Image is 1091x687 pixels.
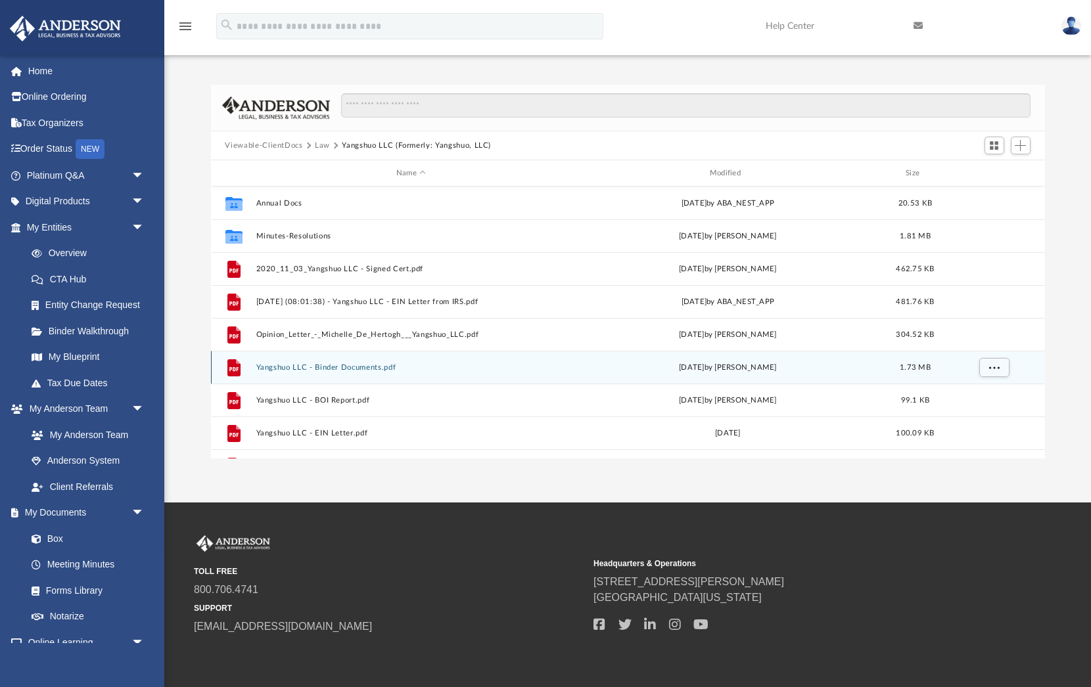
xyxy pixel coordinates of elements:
a: [EMAIL_ADDRESS][DOMAIN_NAME] [194,621,372,632]
a: Forms Library [18,577,151,604]
button: Annual Docs [256,199,567,208]
span: 462.75 KB [896,265,934,273]
span: 1.81 MB [900,233,931,240]
button: Switch to Grid View [985,137,1004,155]
span: arrow_drop_down [131,188,158,215]
div: [DATE] by ABA_NEST_APP [572,198,883,210]
img: Anderson Advisors Platinum Portal [6,16,125,41]
a: My Documentsarrow_drop_down [9,500,158,526]
a: Online Learningarrow_drop_down [9,629,158,655]
a: [GEOGRAPHIC_DATA][US_STATE] [593,592,762,603]
a: Client Referrals [18,474,158,500]
a: [STREET_ADDRESS][PERSON_NAME] [593,576,784,587]
span: arrow_drop_down [131,162,158,189]
div: id [947,167,1039,179]
a: Order StatusNEW [9,136,164,163]
button: Yangshuo LLC (Formerly: Yangshuo, LLC) [342,140,491,152]
a: My Anderson Team [18,422,151,448]
a: Binder Walkthrough [18,318,164,344]
img: User Pic [1061,16,1081,35]
button: Minutes-Resolutions [256,232,567,240]
span: 304.52 KB [896,331,934,338]
span: 100.09 KB [896,430,934,437]
a: My Anderson Teamarrow_drop_down [9,396,158,422]
button: Viewable-ClientDocs [225,140,302,152]
span: 481.76 KB [896,298,934,305]
div: id [216,167,249,179]
span: 20.53 KB [898,200,931,207]
a: CTA Hub [18,266,164,292]
button: Yangshuo LLC - EIN Letter.pdf [256,429,567,437]
div: Name [255,167,566,179]
a: menu [177,25,193,34]
span: arrow_drop_down [131,214,158,241]
span: 1.73 MB [900,364,931,371]
input: Search files and folders [341,93,1030,118]
div: Modified [572,167,883,179]
a: Entity Change Request [18,292,164,319]
span: 99.1 KB [900,397,929,404]
a: Home [9,58,164,84]
button: 2020_11_03_Yangshuo LLC - Signed Cert.pdf [256,265,567,273]
i: menu [177,18,193,34]
span: arrow_drop_down [131,629,158,656]
a: Notarize [18,604,158,630]
small: TOLL FREE [194,565,584,577]
div: [DATE] by [PERSON_NAME] [572,329,883,341]
span: arrow_drop_down [131,396,158,423]
button: Add [1011,137,1031,155]
small: Headquarters & Operations [593,558,984,569]
div: Size [889,167,941,179]
a: Anderson System [18,448,158,474]
i: search [220,18,234,32]
a: Overview [18,240,164,267]
div: [DATE] by ABA_NEST_APP [572,296,883,308]
a: 800.706.4741 [194,584,258,595]
button: Law [315,140,330,152]
button: Opinion_Letter_-_Michelle_De_Hertogh___Yangshuo_LLC.pdf [256,330,567,339]
div: [DATE] by [PERSON_NAME] [572,395,883,407]
button: More options [979,358,1009,378]
div: [DATE] by [PERSON_NAME] [572,231,883,242]
a: My Blueprint [18,344,158,370]
a: My Entitiesarrow_drop_down [9,214,164,240]
div: grid [211,187,1045,458]
button: [DATE] (08:01:38) - Yangshuo LLC - EIN Letter from IRS.pdf [256,298,567,306]
span: arrow_drop_down [131,500,158,527]
a: Tax Due Dates [18,370,164,396]
a: Meeting Minutes [18,552,158,578]
a: Platinum Q&Aarrow_drop_down [9,162,164,188]
button: Yangshuo LLC - BOI Report.pdf [256,396,567,405]
small: SUPPORT [194,602,584,614]
div: [DATE] by [PERSON_NAME] [572,362,883,374]
a: Tax Organizers [9,110,164,136]
a: Digital Productsarrow_drop_down [9,188,164,215]
a: Online Ordering [9,84,164,110]
img: Anderson Advisors Platinum Portal [194,535,273,552]
button: Yangshuo LLC - Binder Documents.pdf [256,363,567,372]
a: Box [18,525,151,552]
div: [DATE] by [PERSON_NAME] [572,263,883,275]
div: NEW [76,139,104,159]
div: [DATE] [572,428,883,439]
